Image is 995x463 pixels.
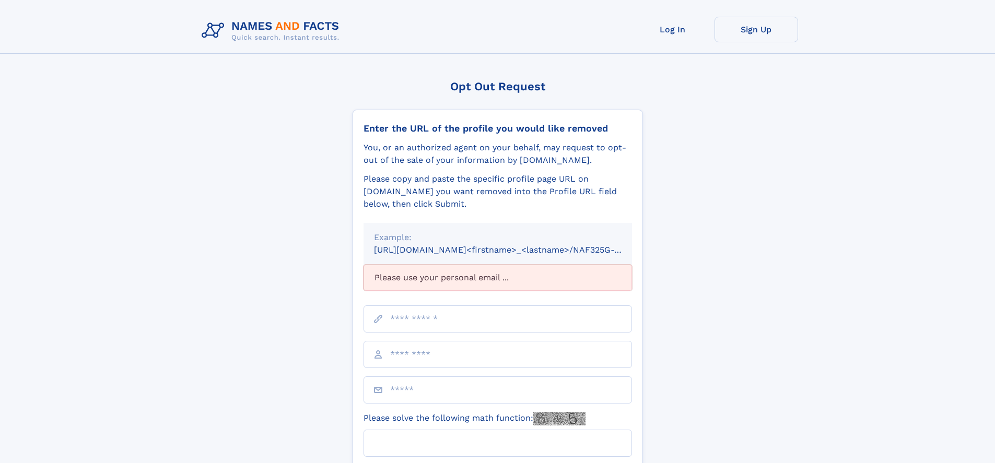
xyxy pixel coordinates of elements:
div: Example: [374,231,622,244]
div: You, or an authorized agent on your behalf, may request to opt-out of the sale of your informatio... [364,141,632,167]
div: Opt Out Request [353,80,643,93]
label: Please solve the following math function: [364,412,586,425]
small: [URL][DOMAIN_NAME]<firstname>_<lastname>/NAF325G-xxxxxxxx [374,245,652,255]
div: Enter the URL of the profile you would like removed [364,123,632,134]
a: Sign Up [715,17,798,42]
div: Please copy and paste the specific profile page URL on [DOMAIN_NAME] you want removed into the Pr... [364,173,632,210]
img: Logo Names and Facts [197,17,348,45]
a: Log In [631,17,715,42]
div: Please use your personal email ... [364,265,632,291]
